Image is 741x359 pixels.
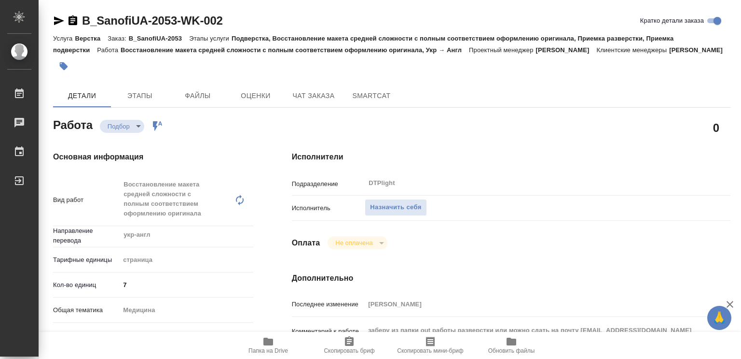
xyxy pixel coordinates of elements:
span: Детали [59,90,105,102]
h4: Оплата [292,237,320,249]
button: Назначить себя [365,199,426,216]
span: Кратко детали заказа [640,16,704,26]
button: Скопировать мини-бриф [390,332,471,359]
span: Обновить файлы [488,347,535,354]
p: Тарифные единицы [53,255,120,265]
input: ✎ Введи что-нибудь [120,278,253,292]
p: Верстка [75,35,108,42]
span: Файлы [175,90,221,102]
p: Подразделение [292,179,365,189]
button: Обновить файлы [471,332,552,359]
p: Работа [97,46,121,54]
p: Восстановление макета средней сложности с полным соответствием оформлению оригинала, Укр → Англ [121,46,469,54]
span: Скопировать мини-бриф [397,347,463,354]
p: Подверстка, Восстановление макета средней сложности с полным соответствием оформлению оригинала, ... [53,35,673,54]
p: Направление перевода [53,226,120,245]
p: [PERSON_NAME] [669,46,730,54]
p: [PERSON_NAME] [536,46,597,54]
h4: Основная информация [53,151,253,163]
span: SmartCat [348,90,395,102]
div: Подбор [100,120,144,133]
button: Добавить тэг [53,56,74,77]
p: Клиентские менеджеры [596,46,669,54]
p: B_SanofiUA-2053 [129,35,189,42]
span: Скопировать бриф [324,347,374,354]
div: Подбор [328,236,387,249]
p: Вид работ [53,195,120,205]
p: Кол-во единиц [53,280,120,290]
button: Скопировать ссылку [67,15,79,27]
button: Скопировать ссылку для ЯМессенджера [53,15,65,27]
span: Этапы [117,90,163,102]
p: Проектный менеджер [469,46,535,54]
button: Подбор [105,122,133,130]
p: Общая тематика [53,305,120,315]
a: B_SanofiUA-2053-WK-002 [82,14,223,27]
h2: Работа [53,115,93,133]
button: Скопировать бриф [309,332,390,359]
div: Личные медицинские документы (справки, эпикризы) [120,327,253,344]
h4: Дополнительно [292,273,730,284]
textarea: заберу из папки out работы разверстки или можно сдать на почту [EMAIL_ADDRESS][DOMAIN_NAME] [365,322,694,339]
span: Назначить себя [370,202,421,213]
span: Оценки [233,90,279,102]
button: Не оплачена [332,239,375,247]
div: страница [120,252,253,268]
span: Папка на Drive [248,347,288,354]
button: 🙏 [707,306,731,330]
div: Медицина [120,302,253,318]
p: Исполнитель [292,203,365,213]
h2: 0 [713,119,719,136]
h4: Исполнители [292,151,730,163]
p: Этапы услуги [189,35,232,42]
p: Тематика [53,330,120,340]
span: 🙏 [711,308,727,328]
p: Комментарий к работе [292,327,365,336]
input: Пустое поле [365,297,694,311]
p: Заказ: [108,35,128,42]
button: Папка на Drive [228,332,309,359]
p: Последнее изменение [292,300,365,309]
p: Услуга [53,35,75,42]
span: Чат заказа [290,90,337,102]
